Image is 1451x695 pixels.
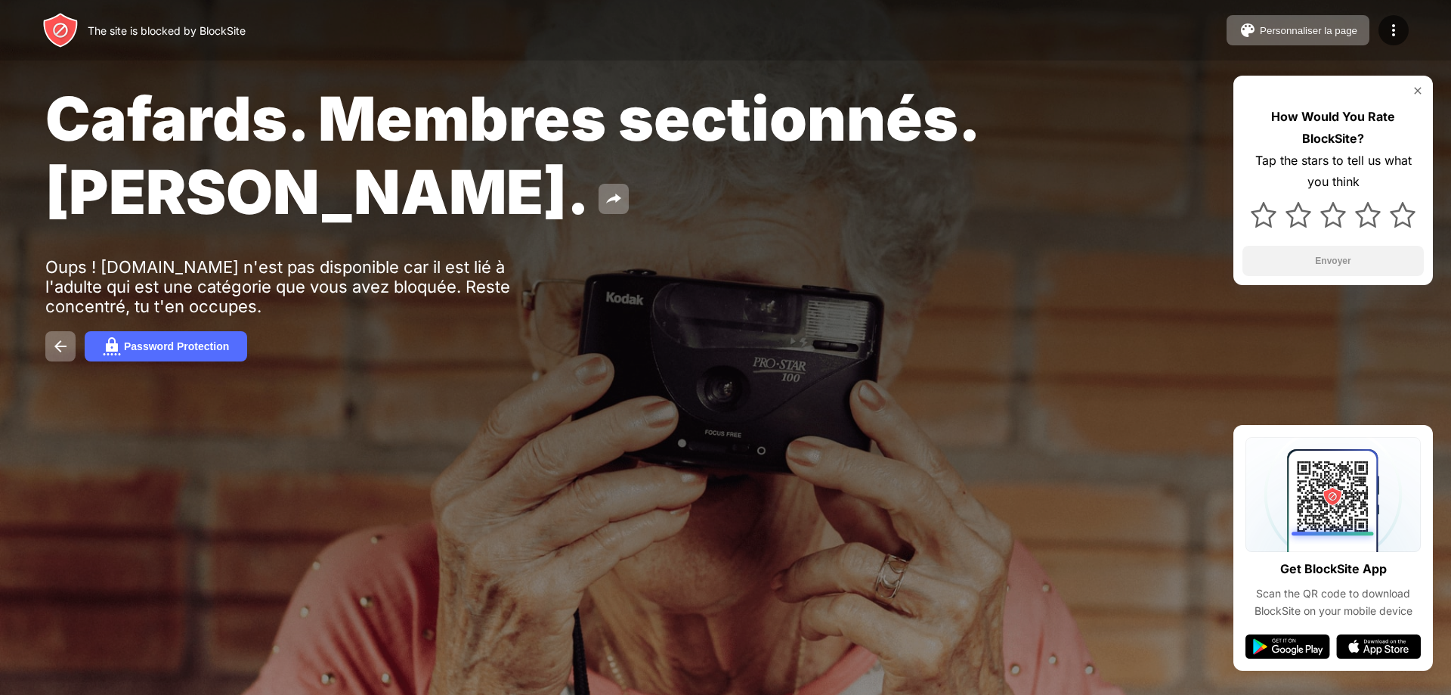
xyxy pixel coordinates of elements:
img: share.svg [605,190,623,208]
img: star.svg [1251,202,1276,228]
div: Tap the stars to tell us what you think [1242,150,1424,194]
button: Envoyer [1242,246,1424,276]
div: Personnaliser la page [1260,25,1357,36]
button: Personnaliser la page [1227,15,1369,45]
button: Password Protection [85,331,247,361]
div: Scan the QR code to download BlockSite on your mobile device [1245,585,1421,619]
div: How Would You Rate BlockSite? [1242,106,1424,150]
div: Oups ! [DOMAIN_NAME] n'est pas disponible car il est lié à l'adulte qui est une catégorie que vou... [45,257,512,316]
iframe: Banner [45,504,403,678]
img: pallet.svg [1239,21,1257,39]
div: Password Protection [124,340,229,352]
img: header-logo.svg [42,12,79,48]
img: star.svg [1320,202,1346,228]
div: The site is blocked by BlockSite [88,24,246,37]
img: password.svg [103,337,121,355]
img: back.svg [51,337,70,355]
img: app-store.svg [1336,634,1421,659]
img: star.svg [1355,202,1381,228]
img: star.svg [1285,202,1311,228]
img: qrcode.svg [1245,437,1421,552]
img: star.svg [1390,202,1415,228]
img: rate-us-close.svg [1412,85,1424,97]
div: Get BlockSite App [1280,558,1387,580]
img: menu-icon.svg [1384,21,1403,39]
img: google-play.svg [1245,634,1330,659]
span: Cafards. Membres sectionnés. [PERSON_NAME]. [45,82,977,228]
